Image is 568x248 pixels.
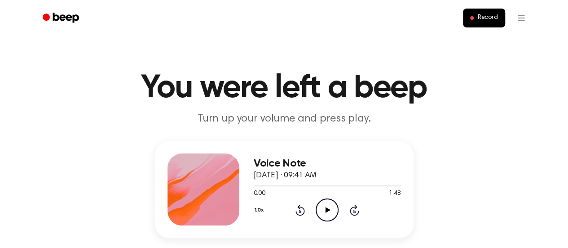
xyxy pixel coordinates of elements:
a: Beep [36,9,87,27]
span: Record [477,14,498,22]
h1: You were left a beep [54,72,514,104]
button: Record [463,9,505,27]
p: Turn up your volume and press play. [112,112,457,126]
span: 1:48 [389,189,401,198]
button: Open menu [511,7,532,29]
span: 0:00 [254,189,265,198]
span: [DATE] · 09:41 AM [254,171,317,180]
h3: Voice Note [254,158,401,170]
button: 1.0x [254,203,267,218]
